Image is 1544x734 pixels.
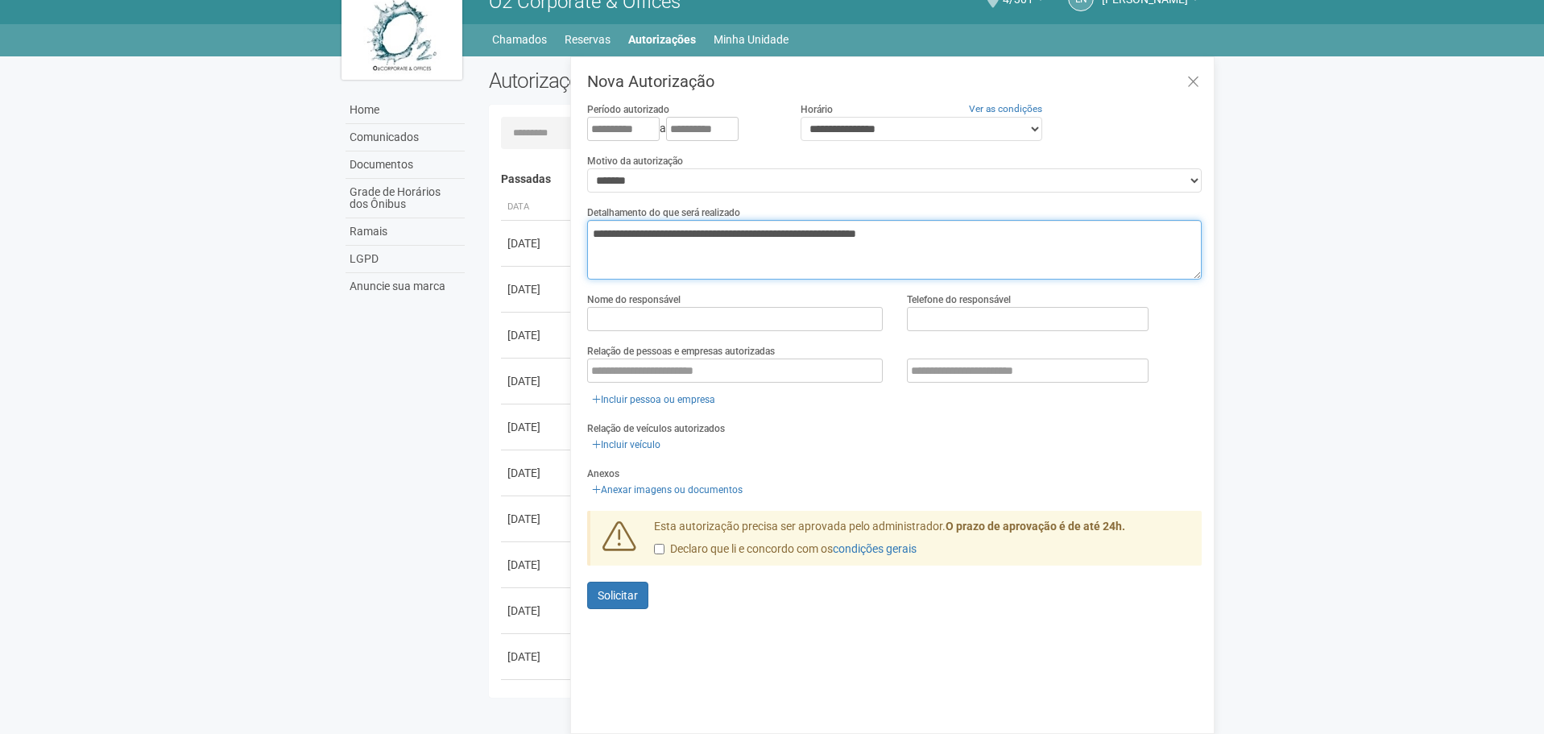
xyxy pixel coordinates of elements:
[587,481,747,499] a: Anexar imagens ou documentos
[507,373,567,389] div: [DATE]
[587,421,725,436] label: Relação de veículos autorizados
[587,436,665,454] a: Incluir veículo
[507,327,567,343] div: [DATE]
[507,511,567,527] div: [DATE]
[598,589,638,602] span: Solicitar
[501,194,573,221] th: Data
[587,292,681,307] label: Nome do responsável
[587,391,720,408] a: Incluir pessoa ou empresa
[801,102,833,117] label: Horário
[587,205,740,220] label: Detalhamento do que será realizado
[507,603,567,619] div: [DATE]
[587,582,648,609] button: Solicitar
[507,557,567,573] div: [DATE]
[507,649,567,665] div: [DATE]
[346,218,465,246] a: Ramais
[492,28,547,51] a: Chamados
[346,151,465,179] a: Documentos
[587,117,776,141] div: a
[507,465,567,481] div: [DATE]
[565,28,611,51] a: Reservas
[346,124,465,151] a: Comunicados
[501,173,1191,185] h4: Passadas
[507,419,567,435] div: [DATE]
[642,519,1202,566] div: Esta autorização precisa ser aprovada pelo administrador.
[654,541,917,558] label: Declaro que li e concordo com os
[587,73,1202,89] h3: Nova Autorização
[346,97,465,124] a: Home
[628,28,696,51] a: Autorizações
[587,467,619,481] label: Anexos
[587,154,683,168] label: Motivo da autorização
[587,344,775,359] label: Relação de pessoas e empresas autorizadas
[833,542,917,555] a: condições gerais
[907,292,1011,307] label: Telefone do responsável
[507,235,567,251] div: [DATE]
[346,273,465,300] a: Anuncie sua marca
[969,103,1042,114] a: Ver as condições
[346,179,465,218] a: Grade de Horários dos Ônibus
[587,102,669,117] label: Período autorizado
[654,544,664,554] input: Declaro que li e concordo com oscondições gerais
[346,246,465,273] a: LGPD
[489,68,834,93] h2: Autorizações
[507,281,567,297] div: [DATE]
[714,28,789,51] a: Minha Unidade
[946,520,1125,533] strong: O prazo de aprovação é de até 24h.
